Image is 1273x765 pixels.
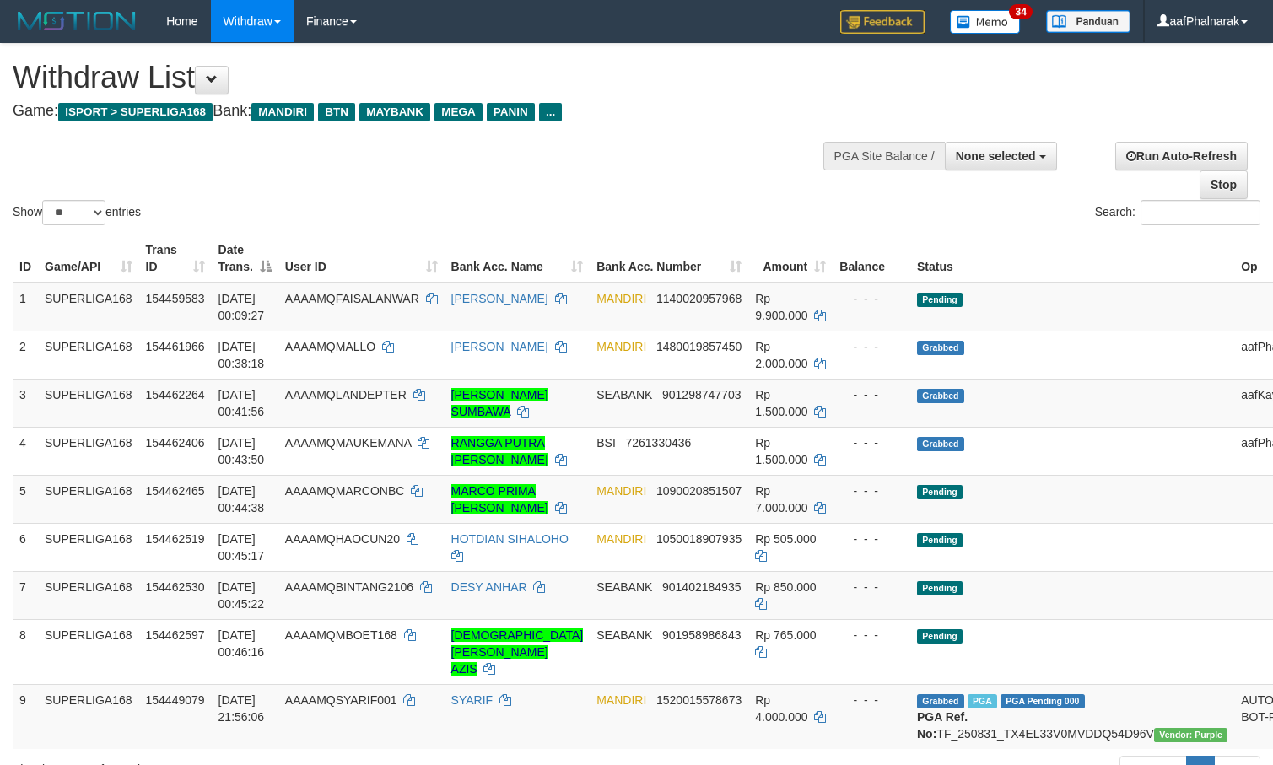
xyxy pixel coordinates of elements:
[590,234,748,283] th: Bank Acc. Number: activate to sort column ascending
[434,103,483,121] span: MEGA
[596,292,646,305] span: MANDIRI
[1154,728,1227,742] span: Vendor URL: https://trx4.1velocity.biz
[833,234,910,283] th: Balance
[13,427,38,475] td: 4
[146,292,205,305] span: 154459583
[38,571,139,619] td: SUPERLIGA168
[13,200,141,225] label: Show entries
[596,436,616,450] span: BSI
[278,234,445,283] th: User ID: activate to sort column ascending
[917,389,964,403] span: Grabbed
[1200,170,1248,199] a: Stop
[662,628,741,642] span: Copy 901958986843 to clipboard
[285,292,419,305] span: AAAAMQFAISALANWAR
[38,475,139,523] td: SUPERLIGA168
[656,340,742,353] span: Copy 1480019857450 to clipboard
[218,436,265,466] span: [DATE] 00:43:50
[285,693,397,707] span: AAAAMQSYARIF001
[839,692,904,708] div: - - -
[285,580,413,594] span: AAAAMQBINTANG2106
[451,436,548,466] a: RANGGA PUTRA [PERSON_NAME]
[13,103,832,120] h4: Game: Bank:
[146,580,205,594] span: 154462530
[755,340,807,370] span: Rp 2.000.000
[839,531,904,547] div: - - -
[910,684,1234,749] td: TF_250831_TX4EL33V0MVDDQ54D96V
[1095,200,1260,225] label: Search:
[917,437,964,451] span: Grabbed
[146,693,205,707] span: 154449079
[146,628,205,642] span: 154462597
[13,379,38,427] td: 3
[13,619,38,684] td: 8
[58,103,213,121] span: ISPORT > SUPERLIGA168
[755,628,816,642] span: Rp 765.000
[212,234,278,283] th: Date Trans.: activate to sort column descending
[596,388,652,401] span: SEABANK
[13,475,38,523] td: 5
[656,292,742,305] span: Copy 1140020957968 to clipboard
[285,628,397,642] span: AAAAMQMBOET168
[487,103,535,121] span: PANIN
[917,629,963,644] span: Pending
[218,388,265,418] span: [DATE] 00:41:56
[1141,200,1260,225] input: Search:
[38,283,139,331] td: SUPERLIGA168
[146,340,205,353] span: 154461966
[13,234,38,283] th: ID
[146,484,205,498] span: 154462465
[596,340,646,353] span: MANDIRI
[38,619,139,684] td: SUPERLIGA168
[38,427,139,475] td: SUPERLIGA168
[445,234,591,283] th: Bank Acc. Name: activate to sort column ascending
[917,581,963,595] span: Pending
[218,693,265,724] span: [DATE] 21:56:06
[656,484,742,498] span: Copy 1090020851507 to clipboard
[451,292,548,305] a: [PERSON_NAME]
[451,693,494,707] a: SYARIF
[917,710,968,741] b: PGA Ref. No:
[451,484,548,514] a: MARCO PRIMA [PERSON_NAME]
[839,386,904,403] div: - - -
[218,580,265,611] span: [DATE] 00:45:22
[539,103,562,121] span: ...
[285,532,400,546] span: AAAAMQHAOCUN20
[917,485,963,499] span: Pending
[662,388,741,401] span: Copy 901298747703 to clipboard
[662,580,741,594] span: Copy 901402184935 to clipboard
[13,571,38,619] td: 7
[656,693,742,707] span: Copy 1520015578673 to clipboard
[755,484,807,514] span: Rp 7.000.000
[13,523,38,571] td: 6
[625,436,691,450] span: Copy 7261330436 to clipboard
[318,103,355,121] span: BTN
[839,627,904,644] div: - - -
[1009,4,1032,19] span: 34
[139,234,212,283] th: Trans ID: activate to sort column ascending
[755,292,807,322] span: Rp 9.900.000
[1001,694,1085,708] span: PGA Pending
[755,436,807,466] span: Rp 1.500.000
[146,388,205,401] span: 154462264
[451,388,548,418] a: [PERSON_NAME] SUMBAWA
[38,523,139,571] td: SUPERLIGA168
[218,532,265,563] span: [DATE] 00:45:17
[38,234,139,283] th: Game/API: activate to sort column ascending
[251,103,314,121] span: MANDIRI
[839,434,904,451] div: - - -
[38,684,139,749] td: SUPERLIGA168
[910,234,1234,283] th: Status
[596,628,652,642] span: SEABANK
[755,388,807,418] span: Rp 1.500.000
[839,338,904,355] div: - - -
[13,8,141,34] img: MOTION_logo.png
[13,331,38,379] td: 2
[359,103,430,121] span: MAYBANK
[950,10,1021,34] img: Button%20Memo.svg
[917,293,963,307] span: Pending
[38,379,139,427] td: SUPERLIGA168
[968,694,997,708] span: Marked by aafchoeunmanni
[146,436,205,450] span: 154462406
[218,340,265,370] span: [DATE] 00:38:18
[917,341,964,355] span: Grabbed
